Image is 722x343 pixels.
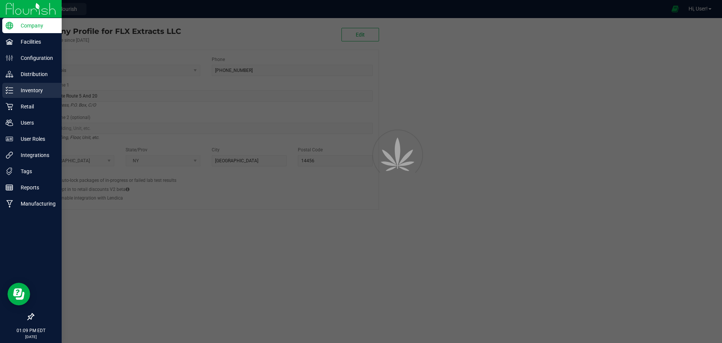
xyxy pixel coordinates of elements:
[6,200,13,207] inline-svg: Manufacturing
[6,54,13,62] inline-svg: Configuration
[13,118,58,127] p: Users
[3,334,58,340] p: [DATE]
[6,135,13,143] inline-svg: User Roles
[13,151,58,160] p: Integrations
[6,184,13,191] inline-svg: Reports
[6,119,13,127] inline-svg: Users
[8,283,30,305] iframe: Resource center
[6,22,13,29] inline-svg: Company
[13,102,58,111] p: Retail
[13,53,58,63] p: Configuration
[6,103,13,110] inline-svg: Retail
[6,38,13,46] inline-svg: Facilities
[13,86,58,95] p: Inventory
[6,151,13,159] inline-svg: Integrations
[6,168,13,175] inline-svg: Tags
[13,199,58,208] p: Manufacturing
[6,87,13,94] inline-svg: Inventory
[13,134,58,143] p: User Roles
[13,70,58,79] p: Distribution
[13,37,58,46] p: Facilities
[13,183,58,192] p: Reports
[13,167,58,176] p: Tags
[3,327,58,334] p: 01:09 PM EDT
[6,70,13,78] inline-svg: Distribution
[13,21,58,30] p: Company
